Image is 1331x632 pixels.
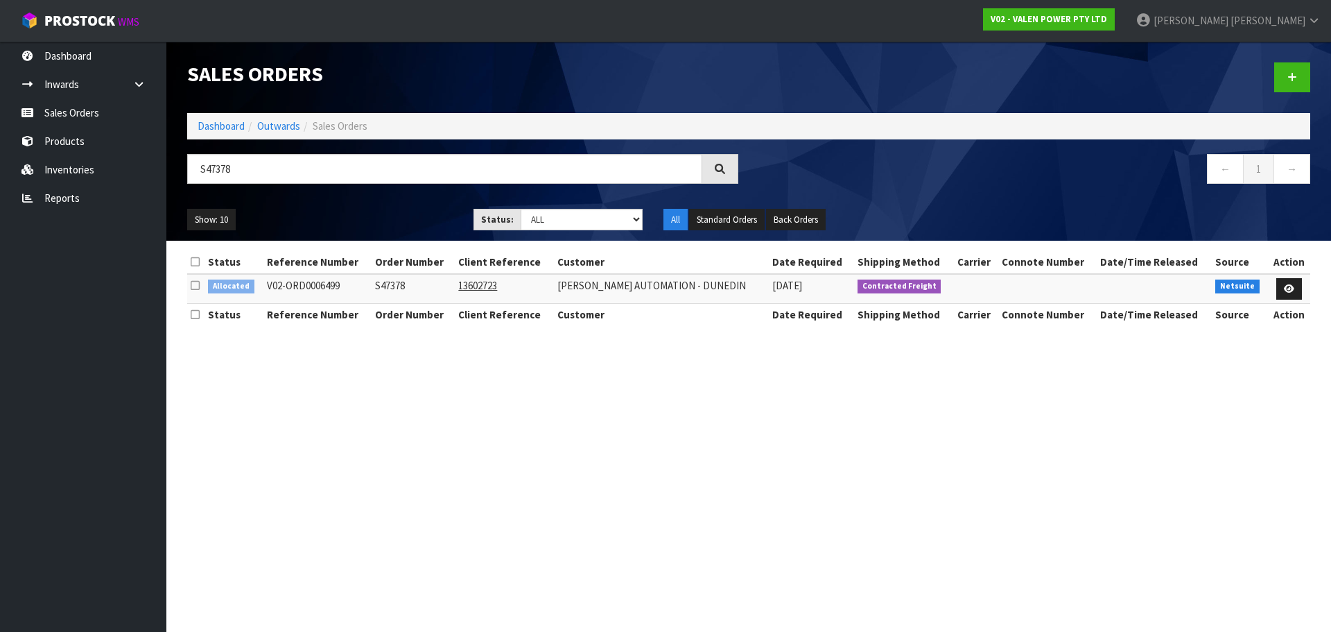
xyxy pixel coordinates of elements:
th: Shipping Method [854,304,954,326]
td: V02-ORD0006499 [263,274,372,304]
input: Search sales orders [187,154,702,184]
td: [PERSON_NAME] AUTOMATION - DUNEDIN [554,274,769,304]
span: [PERSON_NAME] [1154,14,1228,27]
th: Shipping Method [854,251,954,273]
th: Reference Number [263,304,372,326]
tcxspan: Call 13602723 via 3CX [458,279,497,292]
span: Netsuite [1215,280,1260,293]
span: Contracted Freight [858,280,941,293]
th: Order Number [372,304,455,326]
button: Back Orders [766,209,826,231]
strong: Status: [481,214,514,225]
button: All [663,209,688,231]
th: Action [1268,251,1310,273]
span: Allocated [208,280,254,293]
span: ProStock [44,12,115,30]
th: Date Required [769,304,853,326]
th: Connote Number [998,251,1097,273]
th: Client Reference [455,304,553,326]
span: [DATE] [772,279,802,292]
a: ← [1207,154,1244,184]
th: Date/Time Released [1097,251,1212,273]
th: Carrier [954,251,998,273]
th: Status [205,251,263,273]
th: Customer [554,304,769,326]
th: Customer [554,251,769,273]
nav: Page navigation [759,154,1310,188]
th: Connote Number [998,304,1097,326]
a: Outwards [257,119,300,133]
a: Dashboard [198,119,245,133]
th: Carrier [954,304,998,326]
button: Show: 10 [187,209,236,231]
th: Reference Number [263,251,372,273]
a: 1 [1243,154,1274,184]
th: Date Required [769,251,853,273]
th: Status [205,304,263,326]
button: Standard Orders [689,209,765,231]
th: Order Number [372,251,455,273]
span: [PERSON_NAME] [1230,14,1305,27]
th: Source [1212,251,1268,273]
td: S47378 [372,274,455,304]
h1: Sales Orders [187,62,738,85]
a: → [1273,154,1310,184]
span: Sales Orders [313,119,367,133]
img: cube-alt.png [21,12,38,29]
th: Action [1268,304,1310,326]
small: WMS [118,15,139,28]
strong: V02 - VALEN POWER PTY LTD [991,13,1107,25]
th: Date/Time Released [1097,304,1212,326]
th: Client Reference [455,251,553,273]
th: Source [1212,304,1268,326]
